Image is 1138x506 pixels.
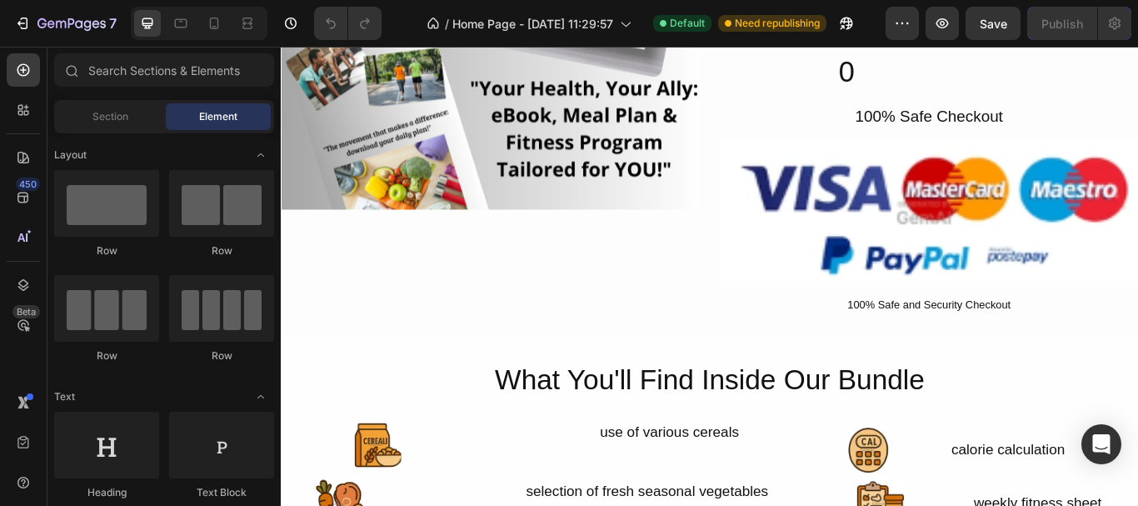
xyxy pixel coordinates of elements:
[109,13,117,33] p: 7
[281,47,1138,506] iframe: Design area
[54,53,274,87] input: Search Sections & Elements
[1027,7,1097,40] button: Publish
[370,435,629,463] div: use of various cereals
[54,485,159,500] div: Heading
[780,455,916,483] div: calorie calculation
[735,16,820,31] span: Need republishing
[54,243,159,258] div: Row
[247,383,274,410] span: Toggle open
[41,363,958,415] h2: What You'll Find Inside Our Bundle
[54,389,75,404] span: Text
[92,109,128,124] span: Section
[314,7,382,40] div: Undo/Redo
[247,142,274,168] span: Toggle open
[512,66,1000,97] div: 100% Safe Checkout
[1081,424,1121,464] div: Open Intercom Messenger
[1041,15,1083,33] div: Publish
[966,7,1021,40] button: Save
[169,348,274,363] div: Row
[54,348,159,363] div: Row
[12,305,40,318] div: Beta
[199,109,237,124] span: Element
[656,442,712,498] img: Alt image
[84,435,140,491] img: Alt image
[512,107,1000,281] img: Alt image
[512,291,1000,313] div: 100% Safe and Security Checkout
[670,16,705,31] span: Default
[16,178,40,191] div: 450
[54,148,87,163] span: Layout
[169,485,274,500] div: Text Block
[445,15,449,33] span: /
[169,243,274,258] div: Row
[7,7,124,40] button: 7
[980,17,1007,31] span: Save
[452,15,613,33] span: Home Page - [DATE] 11:29:57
